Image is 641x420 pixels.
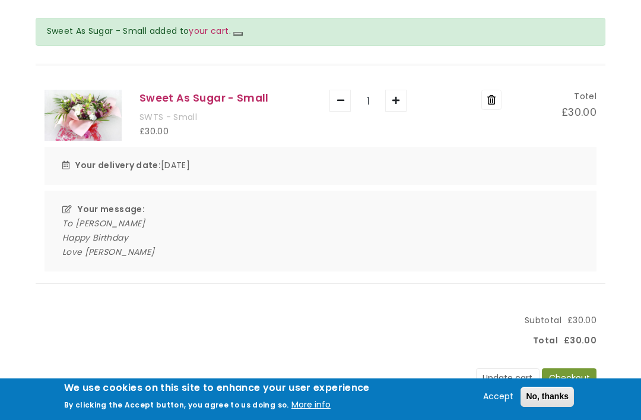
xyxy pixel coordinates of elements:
[521,387,574,407] button: No, thanks
[567,314,596,328] span: £30.00
[64,381,370,394] h2: We use cookies on this site to enhance your user experience
[481,90,502,110] button: Remove
[75,159,161,171] strong: Your delivery date:
[62,217,579,260] div: To [PERSON_NAME] Happy Birthday Love [PERSON_NAME]
[47,25,231,37] span: Sweet As Sugar - Small added to .
[139,110,312,125] div: SWTS - Small
[78,203,145,215] strong: Your message:
[139,90,312,106] h5: Sweet As Sugar - Small
[564,334,596,348] span: £30.00
[527,334,564,348] span: Total
[519,90,596,104] div: Totel
[64,400,289,410] p: By clicking the Accept button, you agree to us doing so.
[519,314,567,328] span: Subtotal
[519,104,596,122] div: £30.00
[139,125,312,139] div: £30.00
[291,398,331,412] button: More info
[189,25,229,37] a: your cart
[476,368,540,389] button: Update cart
[478,390,518,404] button: Accept
[161,159,190,171] time: [DATE]
[542,368,596,389] button: Checkout
[233,32,243,36] button: Close
[45,90,122,141] img: Sweet As Sugar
